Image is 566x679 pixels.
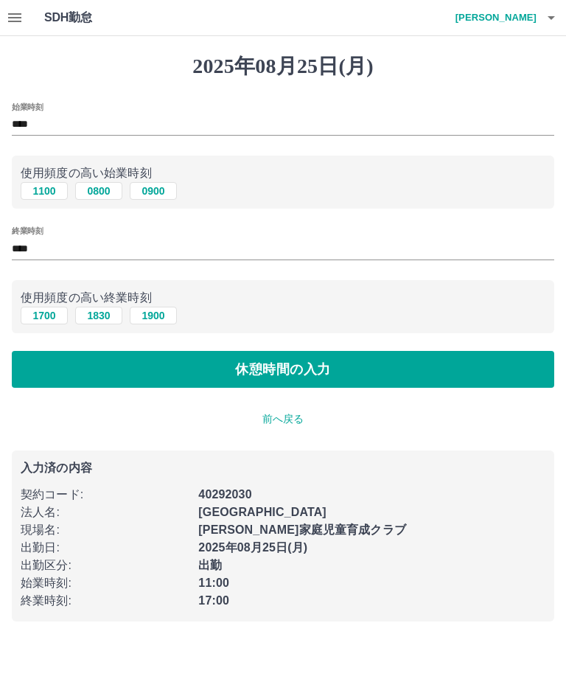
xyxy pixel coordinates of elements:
[198,488,251,501] b: 40292030
[21,504,189,521] p: 法人名 :
[12,351,554,388] button: 休憩時間の入力
[198,594,229,607] b: 17:00
[12,54,554,79] h1: 2025年08月25日(月)
[21,307,68,324] button: 1700
[198,577,229,589] b: 11:00
[21,539,189,557] p: 出勤日 :
[21,592,189,610] p: 終業時刻 :
[21,164,545,182] p: 使用頻度の高い始業時刻
[21,521,189,539] p: 現場名 :
[75,182,122,200] button: 0800
[12,411,554,427] p: 前へ戻る
[198,559,222,571] b: 出勤
[198,506,326,518] b: [GEOGRAPHIC_DATA]
[21,557,189,574] p: 出勤区分 :
[21,486,189,504] p: 契約コード :
[12,226,43,237] label: 終業時刻
[21,574,189,592] p: 始業時刻 :
[75,307,122,324] button: 1830
[130,182,177,200] button: 0900
[12,101,43,112] label: 始業時刻
[21,289,545,307] p: 使用頻度の高い終業時刻
[130,307,177,324] button: 1900
[198,523,406,536] b: [PERSON_NAME]家庭児童育成クラブ
[21,182,68,200] button: 1100
[198,541,307,554] b: 2025年08月25日(月)
[21,462,545,474] p: 入力済の内容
